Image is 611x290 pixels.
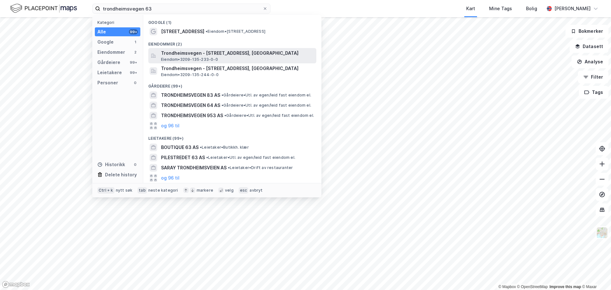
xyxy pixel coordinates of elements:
[570,40,608,53] button: Datasett
[221,93,311,98] span: Gårdeiere • Utl. av egen/leid fast eiendom el.
[565,25,608,38] button: Bokmerker
[161,57,218,62] span: Eiendom • 3209-135-233-0-0
[200,145,249,150] span: Leietaker • Butikkh. klær
[97,79,118,87] div: Personer
[206,155,208,160] span: •
[206,155,295,160] span: Leietaker • Utl. av egen/leid fast eiendom el.
[161,144,199,151] span: BOUTIQUE 63 AS
[161,72,219,77] span: Eiendom • 3209-135-244-0-0
[137,187,147,194] div: tab
[225,188,234,193] div: velg
[517,285,548,289] a: OpenStreetMap
[161,28,204,35] span: [STREET_ADDRESS]
[224,113,314,118] span: Gårdeiere • Utl. av egen/leid fast eiendom el.
[161,154,205,161] span: PILESTREDET 63 AS
[161,164,227,172] span: SARAY TRONDHEIMSVEIEN AS
[129,70,138,75] div: 99+
[200,145,202,150] span: •
[143,37,321,48] div: Eiendommer (2)
[161,91,220,99] span: TRONDHEIMSVEGEN 83 AS
[161,65,314,72] span: Trondheimsvegen - [STREET_ADDRESS], [GEOGRAPHIC_DATA]
[148,188,178,193] div: neste kategori
[466,5,475,12] div: Kart
[133,50,138,55] div: 2
[129,60,138,65] div: 99+
[498,285,516,289] a: Mapbox
[2,281,30,288] a: Mapbox homepage
[97,59,120,66] div: Gårdeiere
[228,165,230,170] span: •
[526,5,537,12] div: Bolig
[133,80,138,85] div: 0
[143,131,321,142] div: Leietakere (99+)
[105,171,137,179] div: Delete history
[221,93,223,97] span: •
[129,29,138,34] div: 99+
[161,112,223,119] span: TRONDHEIMSVEGEN 953 AS
[596,227,608,239] img: Z
[97,187,115,194] div: Ctrl + k
[221,103,223,108] span: •
[97,161,125,168] div: Historikk
[239,187,249,194] div: esc
[206,29,265,34] span: Eiendom • [STREET_ADDRESS]
[224,113,226,118] span: •
[249,188,263,193] div: avbryt
[97,38,114,46] div: Google
[143,15,321,26] div: Google (1)
[489,5,512,12] div: Mine Tags
[221,103,311,108] span: Gårdeiere • Utl. av egen/leid fast eiendom el.
[228,165,293,170] span: Leietaker • Drift av restauranter
[97,69,122,76] div: Leietakere
[161,49,314,57] span: Trondheimsvegen - [STREET_ADDRESS], [GEOGRAPHIC_DATA]
[554,5,591,12] div: [PERSON_NAME]
[100,4,263,13] input: Søk på adresse, matrikkel, gårdeiere, leietakere eller personer
[572,55,608,68] button: Analyse
[161,122,179,130] button: og 96 til
[550,285,581,289] a: Improve this map
[143,79,321,90] div: Gårdeiere (99+)
[579,259,611,290] iframe: Chat Widget
[161,102,220,109] span: TRONDHEIMSVEGEN 64 AS
[161,174,179,182] button: og 96 til
[116,188,133,193] div: nytt søk
[197,188,213,193] div: markere
[97,20,140,25] div: Kategori
[97,48,125,56] div: Eiendommer
[133,39,138,45] div: 1
[578,71,608,83] button: Filter
[10,3,77,14] img: logo.f888ab2527a4732fd821a326f86c7f29.svg
[133,162,138,167] div: 0
[206,29,207,34] span: •
[579,86,608,99] button: Tags
[97,28,106,36] div: Alle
